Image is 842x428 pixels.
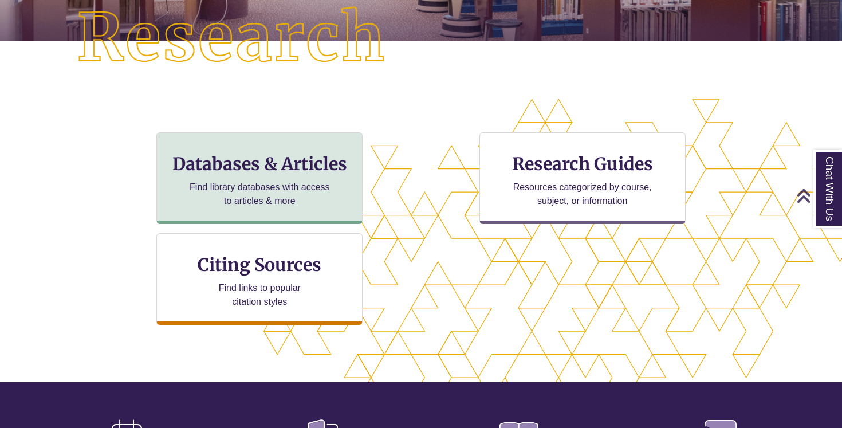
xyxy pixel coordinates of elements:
[156,132,363,224] a: Databases & Articles Find library databases with access to articles & more
[166,153,353,175] h3: Databases & Articles
[489,153,676,175] h3: Research Guides
[204,281,316,309] p: Find links to popular citation styles
[190,254,330,276] h3: Citing Sources
[479,132,686,224] a: Research Guides Resources categorized by course, subject, or information
[796,188,839,203] a: Back to Top
[156,233,363,325] a: Citing Sources Find links to popular citation styles
[185,180,335,208] p: Find library databases with access to articles & more
[507,180,657,208] p: Resources categorized by course, subject, or information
